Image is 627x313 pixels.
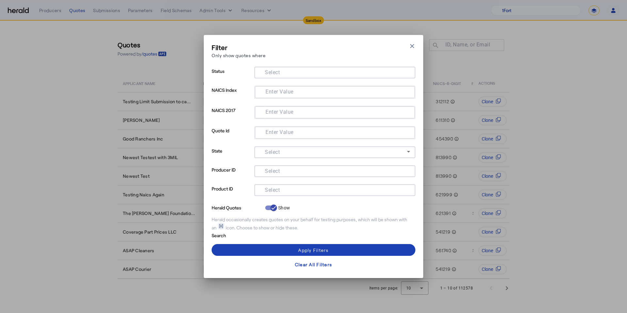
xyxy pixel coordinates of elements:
[212,165,252,184] p: Producer ID
[265,109,294,115] mat-label: Enter Value
[212,244,415,256] button: Apply Filters
[265,187,280,193] mat-label: Select
[212,86,252,106] p: NAICS Index
[212,184,252,203] p: Product ID
[260,108,410,116] mat-chip-grid: Selection
[265,149,280,155] mat-label: Select
[212,106,252,126] p: NAICS 2017
[277,205,290,211] label: Show
[260,128,410,136] mat-chip-grid: Selection
[298,247,329,254] div: Apply Filters
[265,89,294,95] mat-label: Enter Value
[212,52,265,59] p: Only show quotes where
[212,216,415,231] div: Herald occasionally creates quotes on your behalf for testing purposes, which will be shown with ...
[212,67,252,86] p: Status
[212,258,415,270] button: Clear All Filters
[212,126,252,146] p: Quote Id
[295,261,332,268] div: Clear All Filters
[260,167,410,174] mat-chip-grid: Selection
[265,168,280,174] mat-label: Select
[260,68,410,76] mat-chip-grid: Selection
[260,186,410,193] mat-chip-grid: Selection
[212,146,252,165] p: State
[212,43,265,52] h3: Filter
[265,69,280,75] mat-label: Select
[265,129,294,135] mat-label: Enter Value
[212,231,263,239] p: Search
[260,88,410,95] mat-chip-grid: Selection
[212,203,263,211] p: Herald Quotes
